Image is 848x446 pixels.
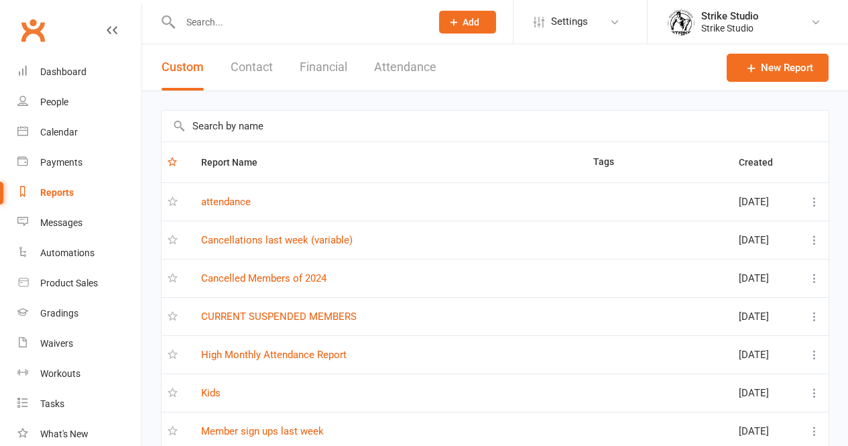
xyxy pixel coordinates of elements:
[40,66,86,77] div: Dashboard
[17,117,141,148] a: Calendar
[201,425,324,437] a: Member sign ups last week
[463,17,479,27] span: Add
[733,259,798,297] td: [DATE]
[739,157,788,168] span: Created
[40,157,82,168] div: Payments
[17,238,141,268] a: Automations
[40,429,88,439] div: What's New
[162,111,829,142] input: Search by name
[201,157,272,168] span: Report Name
[40,338,73,349] div: Waivers
[374,44,436,91] button: Attendance
[587,142,733,182] th: Tags
[176,13,422,32] input: Search...
[733,335,798,374] td: [DATE]
[701,22,759,34] div: Strike Studio
[668,9,694,36] img: thumb_image1723780799.png
[733,182,798,221] td: [DATE]
[201,311,357,323] a: CURRENT SUSPENDED MEMBERS
[727,54,829,82] a: New Report
[701,10,759,22] div: Strike Studio
[162,44,204,91] button: Custom
[733,297,798,335] td: [DATE]
[17,389,141,419] a: Tasks
[17,148,141,178] a: Payments
[40,127,78,137] div: Calendar
[733,374,798,412] td: [DATE]
[17,87,141,117] a: People
[231,44,273,91] button: Contact
[40,368,80,379] div: Workouts
[439,11,496,34] button: Add
[40,308,78,319] div: Gradings
[40,278,98,288] div: Product Sales
[40,217,82,228] div: Messages
[40,398,64,409] div: Tasks
[201,349,347,361] a: High Monthly Attendance Report
[17,57,141,87] a: Dashboard
[17,208,141,238] a: Messages
[201,196,251,208] a: attendance
[201,272,326,284] a: Cancelled Members of 2024
[40,187,74,198] div: Reports
[40,97,68,107] div: People
[739,154,788,170] button: Created
[300,44,347,91] button: Financial
[551,7,588,37] span: Settings
[17,298,141,329] a: Gradings
[201,154,272,170] button: Report Name
[40,247,95,258] div: Automations
[733,221,798,259] td: [DATE]
[17,359,141,389] a: Workouts
[17,178,141,208] a: Reports
[201,234,353,246] a: Cancellations last week (variable)
[17,268,141,298] a: Product Sales
[201,387,221,399] a: Kids
[16,13,50,47] a: Clubworx
[17,329,141,359] a: Waivers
